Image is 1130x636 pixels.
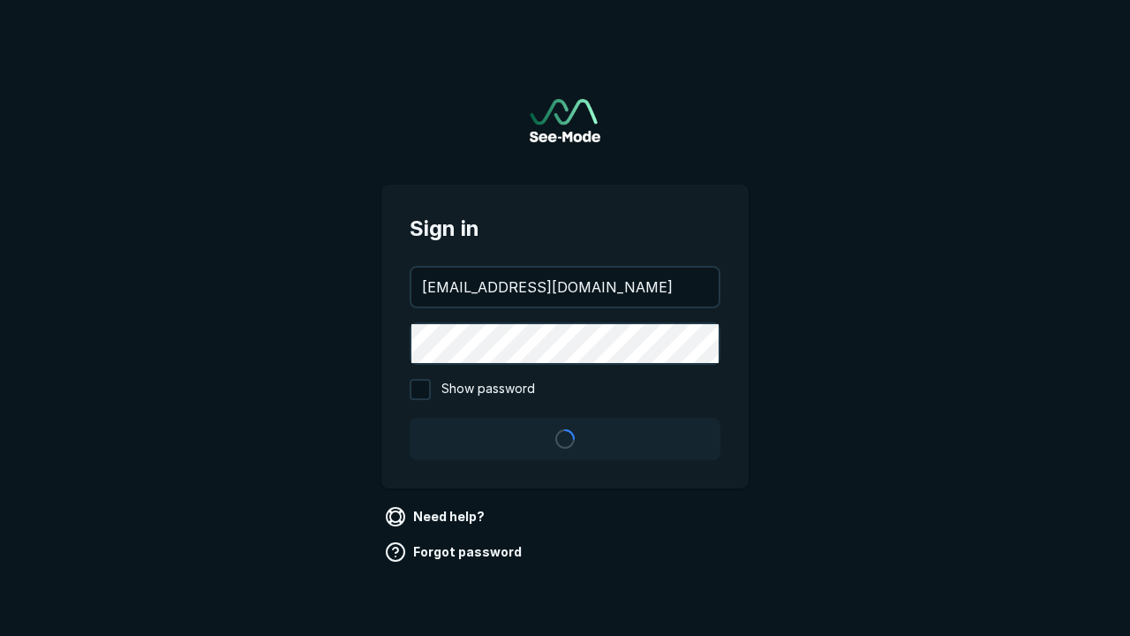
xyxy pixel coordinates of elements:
img: See-Mode Logo [530,99,600,142]
span: Show password [441,379,535,400]
a: Forgot password [381,538,529,566]
input: your@email.com [411,268,719,307]
a: Need help? [381,503,492,531]
a: Go to sign in [530,99,600,142]
span: Sign in [410,213,720,245]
